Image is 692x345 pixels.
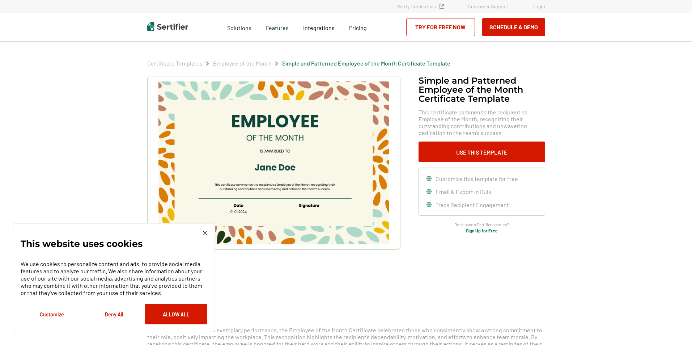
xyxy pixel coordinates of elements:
span: Customize this template for free [436,175,518,182]
span: Integrations [303,24,335,31]
p: We use cookies to personalize content and ads, to provide social media features and to analyze ou... [21,260,207,296]
span: Solutions [227,22,251,31]
button: Customize [21,304,83,324]
span: Features [266,22,289,31]
iframe: Chat Widget [656,310,692,345]
span: Email & Export in Bulk [436,188,491,195]
button: Allow All [145,304,207,324]
button: Deny All [83,304,145,324]
a: Employee of the Month [213,60,272,67]
button: Use This Template [419,142,545,162]
img: Cookie Popup Close [203,231,207,235]
a: Customer Support [468,3,509,9]
a: Integrations [303,22,335,31]
h1: Simple and Patterned Employee of the Month Certificate Template [419,76,545,103]
a: Sign Up for Free [466,228,498,233]
a: Try for Free Now [406,18,475,36]
a: Verify Credentials [397,3,444,9]
img: Simple and Patterned Employee of the Month Certificate Template [158,81,389,244]
span: Don’t have a Sertifier account? [454,221,509,228]
div: Breadcrumb [147,60,450,67]
span: Pricing [349,24,367,31]
span: This certificate commends the recipient as Employee of the Month, recognizing their outstanding c... [419,109,545,136]
a: Simple and Patterned Employee of the Month Certificate Template [282,60,450,67]
a: Pricing [349,22,367,31]
a: Certificate Templates [147,60,203,67]
img: Verified [440,4,444,9]
span: Track Recipient Engagement [436,201,509,208]
button: Schedule a Demo [482,18,545,36]
p: This website uses cookies [21,240,143,247]
a: Login [532,3,545,9]
img: Sertifier | Digital Credentialing Platform [147,22,188,31]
